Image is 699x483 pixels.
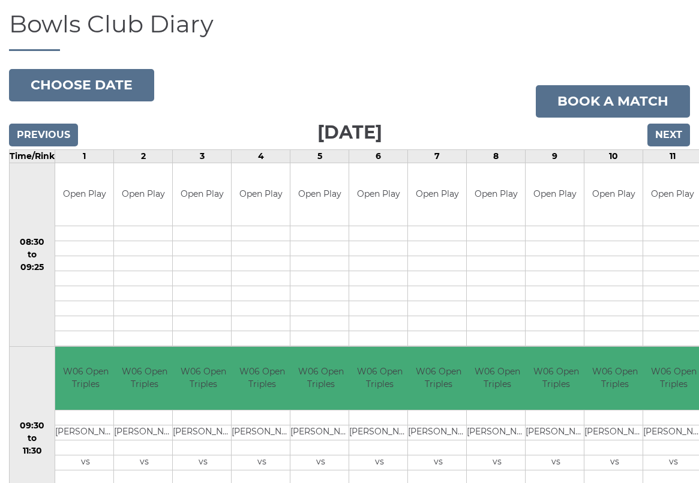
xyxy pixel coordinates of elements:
td: Open Play [55,163,113,226]
td: vs [290,455,351,470]
td: Open Play [290,163,349,226]
td: [PERSON_NAME] [232,425,292,440]
td: 2 [114,149,173,163]
td: vs [55,455,116,470]
td: Open Play [173,163,231,226]
td: [PERSON_NAME] [173,425,233,440]
td: Open Play [467,163,525,226]
td: W06 Open Triples [55,347,116,410]
td: vs [349,455,410,470]
td: vs [114,455,175,470]
td: W06 Open Triples [584,347,645,410]
td: 1 [55,149,114,163]
button: Choose date [9,69,154,101]
td: [PERSON_NAME] [349,425,410,440]
td: [PERSON_NAME] [584,425,645,440]
h1: Bowls Club Diary [9,11,690,51]
td: [PERSON_NAME] [55,425,116,440]
td: W06 Open Triples [467,347,527,410]
td: W06 Open Triples [349,347,410,410]
td: Open Play [232,163,290,226]
td: W06 Open Triples [408,347,469,410]
td: 5 [290,149,349,163]
td: vs [173,455,233,470]
td: Time/Rink [10,149,55,163]
td: Open Play [526,163,584,226]
td: 08:30 to 09:25 [10,163,55,347]
td: W06 Open Triples [114,347,175,410]
td: 7 [408,149,467,163]
td: 4 [232,149,290,163]
td: vs [232,455,292,470]
a: Book a match [536,85,690,118]
td: [PERSON_NAME] [114,425,175,440]
input: Next [647,124,690,146]
td: W06 Open Triples [173,347,233,410]
td: [PERSON_NAME] [290,425,351,440]
td: Open Play [114,163,172,226]
td: vs [408,455,469,470]
td: Open Play [408,163,466,226]
td: 10 [584,149,643,163]
td: 6 [349,149,408,163]
td: [PERSON_NAME] [526,425,586,440]
td: 9 [526,149,584,163]
td: vs [467,455,527,470]
td: vs [526,455,586,470]
td: W06 Open Triples [526,347,586,410]
td: Open Play [584,163,643,226]
td: vs [584,455,645,470]
td: W06 Open Triples [290,347,351,410]
td: [PERSON_NAME] [408,425,469,440]
td: [PERSON_NAME] [467,425,527,440]
input: Previous [9,124,78,146]
td: W06 Open Triples [232,347,292,410]
td: Open Play [349,163,407,226]
td: 8 [467,149,526,163]
td: 3 [173,149,232,163]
